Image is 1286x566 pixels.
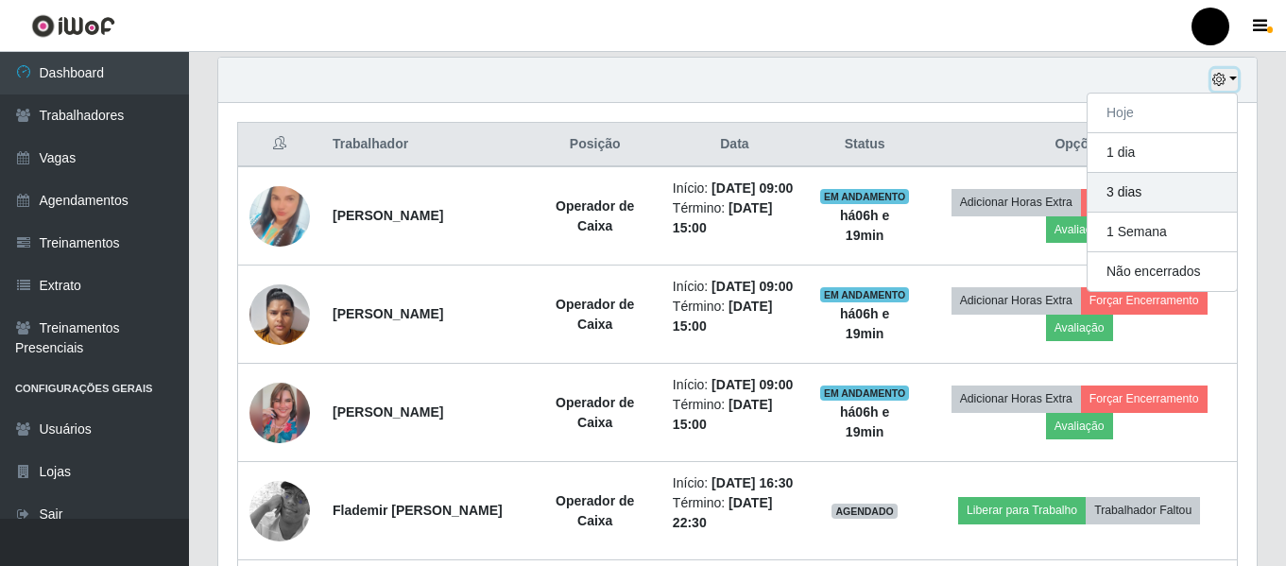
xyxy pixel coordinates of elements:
[921,123,1237,167] th: Opções
[673,493,797,533] li: Término:
[249,383,310,443] img: 1753388876118.jpeg
[661,123,808,167] th: Data
[249,163,310,270] img: 1737279332588.jpeg
[673,179,797,198] li: Início:
[952,287,1081,314] button: Adicionar Horas Extra
[1088,133,1237,173] button: 1 dia
[1046,413,1113,439] button: Avaliação
[808,123,921,167] th: Status
[712,279,793,294] time: [DATE] 09:00
[1088,173,1237,213] button: 3 dias
[673,198,797,238] li: Término:
[1086,497,1200,523] button: Trabalhador Faltou
[1088,213,1237,252] button: 1 Semana
[1081,189,1208,215] button: Forçar Encerramento
[249,457,310,565] img: 1677862473540.jpeg
[529,123,661,167] th: Posição
[1088,94,1237,133] button: Hoje
[673,375,797,395] li: Início:
[712,377,793,392] time: [DATE] 09:00
[952,386,1081,412] button: Adicionar Horas Extra
[820,386,910,401] span: EM ANDAMENTO
[556,395,634,430] strong: Operador de Caixa
[832,504,898,519] span: AGENDADO
[333,208,443,223] strong: [PERSON_NAME]
[820,287,910,302] span: EM ANDAMENTO
[673,473,797,493] li: Início:
[1046,216,1113,243] button: Avaliação
[1088,252,1237,291] button: Não encerrados
[673,297,797,336] li: Término:
[1081,287,1208,314] button: Forçar Encerramento
[333,306,443,321] strong: [PERSON_NAME]
[556,493,634,528] strong: Operador de Caixa
[31,14,115,38] img: CoreUI Logo
[840,208,889,243] strong: há 06 h e 19 min
[840,404,889,439] strong: há 06 h e 19 min
[712,475,793,490] time: [DATE] 16:30
[333,404,443,420] strong: [PERSON_NAME]
[1081,386,1208,412] button: Forçar Encerramento
[556,198,634,233] strong: Operador de Caixa
[840,306,889,341] strong: há 06 h e 19 min
[712,180,793,196] time: [DATE] 09:00
[321,123,529,167] th: Trabalhador
[673,277,797,297] li: Início:
[673,395,797,435] li: Término:
[333,503,503,518] strong: Flademir [PERSON_NAME]
[1046,315,1113,341] button: Avaliação
[556,297,634,332] strong: Operador de Caixa
[249,274,310,354] img: 1724269488356.jpeg
[958,497,1086,523] button: Liberar para Trabalho
[952,189,1081,215] button: Adicionar Horas Extra
[820,189,910,204] span: EM ANDAMENTO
